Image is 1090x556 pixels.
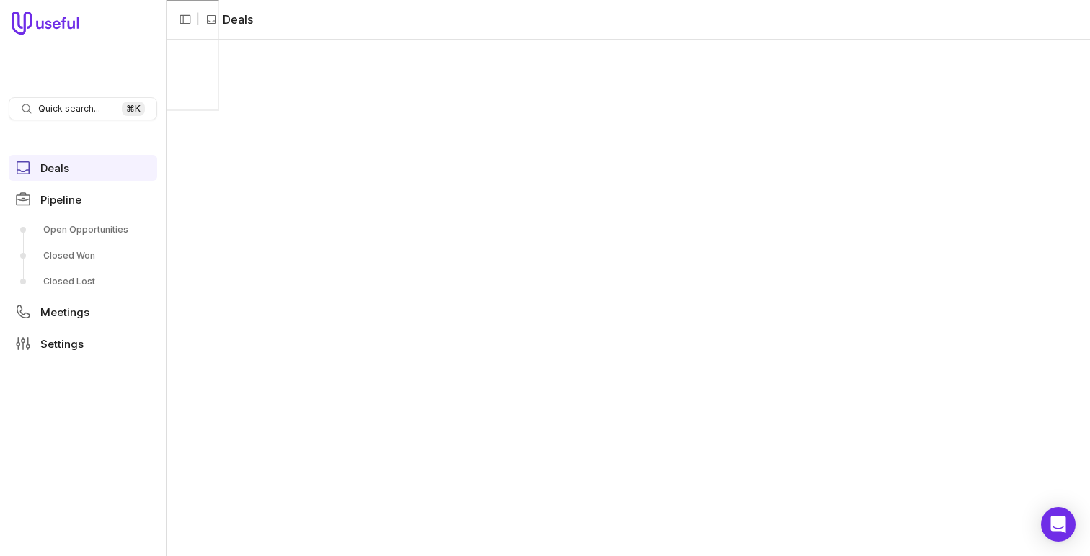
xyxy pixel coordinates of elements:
span: Settings [40,338,84,349]
kbd: ⌘ K [122,102,145,116]
span: Quick search... [38,103,100,115]
a: Pipeline [9,187,157,212]
span: | [196,11,200,28]
a: Closed Won [9,244,157,267]
button: Collapse sidebar [174,9,196,30]
li: Deals [205,11,253,28]
span: Deals [40,163,69,174]
a: Closed Lost [9,270,157,293]
span: Meetings [40,307,89,318]
a: Meetings [9,299,157,325]
a: Settings [9,331,157,357]
a: Open Opportunities [9,218,157,241]
div: Open Intercom Messenger [1041,507,1076,542]
a: Deals [9,155,157,181]
div: Pipeline submenu [9,218,157,293]
span: Pipeline [40,194,81,205]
